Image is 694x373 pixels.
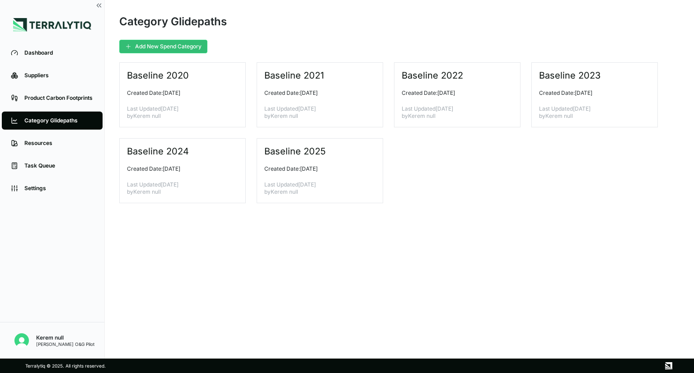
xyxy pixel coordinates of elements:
[127,105,231,120] p: Last Updated [DATE] by Kerem null
[264,89,368,97] p: Created Date: [DATE]
[264,146,327,157] h3: Baseline 2025
[127,70,190,81] h3: Baseline 2020
[24,140,94,147] div: Resources
[36,334,94,341] div: Kerem null
[36,341,94,347] div: [PERSON_NAME] O&G Pilot
[24,72,94,79] div: Suppliers
[119,40,207,53] button: Add New Spend Category
[402,89,506,97] p: Created Date: [DATE]
[402,70,464,81] h3: Baseline 2022
[127,165,231,173] p: Created Date: [DATE]
[13,18,91,32] img: Logo
[14,333,29,348] img: Kerem
[402,105,506,120] p: Last Updated [DATE] by Kerem null
[539,105,643,120] p: Last Updated [DATE] by Kerem null
[24,49,94,56] div: Dashboard
[127,146,190,157] h3: Baseline 2024
[264,105,368,120] p: Last Updated [DATE] by Kerem null
[127,89,231,97] p: Created Date: [DATE]
[539,89,643,97] p: Created Date: [DATE]
[24,117,94,124] div: Category Glidepaths
[264,70,325,81] h3: Baseline 2021
[119,14,227,29] div: Category Glidepaths
[539,70,601,81] h3: Baseline 2023
[24,94,94,102] div: Product Carbon Footprints
[24,162,94,169] div: Task Queue
[264,181,368,196] p: Last Updated [DATE] by Kerem null
[127,181,231,196] p: Last Updated [DATE] by Kerem null
[24,185,94,192] div: Settings
[11,330,33,351] button: Open user button
[264,165,368,173] p: Created Date: [DATE]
